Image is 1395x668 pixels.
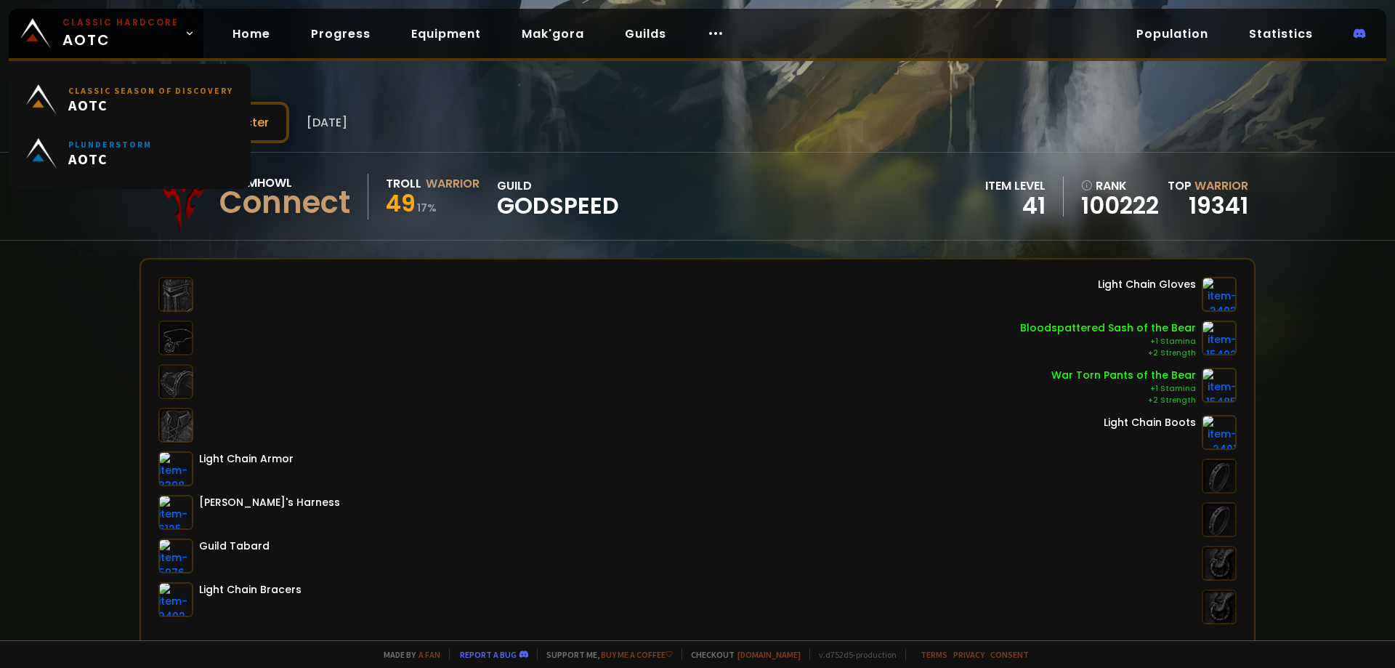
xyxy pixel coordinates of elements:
[737,649,801,660] a: [DOMAIN_NAME]
[68,96,233,114] span: AOTC
[1020,321,1196,336] div: Bloodspattered Sash of the Bear
[219,192,350,214] div: Connect
[953,649,984,660] a: Privacy
[386,187,416,220] span: 49
[199,495,340,510] div: [PERSON_NAME]'s Harness
[1189,189,1248,222] a: 19341
[1020,336,1196,347] div: +1 Stamina
[601,649,673,660] a: Buy me a coffee
[417,201,437,215] small: 17 %
[68,139,152,150] small: Plunderstorm
[460,649,517,660] a: Report a bug
[1237,19,1325,49] a: Statistics
[510,19,596,49] a: Mak'gora
[613,19,678,49] a: Guilds
[158,451,193,486] img: item-2398
[158,582,193,617] img: item-2402
[1020,347,1196,359] div: +2 Strength
[1202,415,1237,450] img: item-2401
[17,73,242,126] a: Classic Season of DiscoveryAOTC
[68,85,233,96] small: Classic Season of Discovery
[1202,277,1237,312] img: item-2403
[219,174,350,192] div: Doomhowl
[497,177,619,217] div: guild
[1051,368,1196,383] div: War Torn Pants of the Bear
[199,451,294,467] div: Light Chain Armor
[809,649,897,660] span: v. d752d5 - production
[990,649,1029,660] a: Consent
[985,195,1046,217] div: 41
[1098,277,1196,292] div: Light Chain Gloves
[985,177,1046,195] div: item level
[375,649,440,660] span: Made by
[1104,415,1196,430] div: Light Chain Boots
[68,150,152,168] span: AOTC
[1051,395,1196,406] div: +2 Strength
[1168,177,1248,195] div: Top
[199,539,270,554] div: Guild Tabard
[62,16,179,29] small: Classic Hardcore
[426,174,480,193] div: Warrior
[1081,195,1159,217] a: 100222
[1081,177,1159,195] div: rank
[1202,368,1237,403] img: item-15485
[62,16,179,51] span: AOTC
[1051,383,1196,395] div: +1 Stamina
[921,649,947,660] a: Terms
[221,19,282,49] a: Home
[299,19,382,49] a: Progress
[307,113,347,132] span: [DATE]
[9,9,203,58] a: Classic HardcoreAOTC
[400,19,493,49] a: Equipment
[418,649,440,660] a: a fan
[497,195,619,217] span: godspeed
[537,649,673,660] span: Support me,
[1194,177,1248,194] span: Warrior
[386,174,421,193] div: Troll
[682,649,801,660] span: Checkout
[199,582,302,597] div: Light Chain Bracers
[158,539,193,574] img: item-5976
[158,495,193,530] img: item-6125
[1202,321,1237,355] img: item-15492
[1125,19,1220,49] a: Population
[17,126,242,180] a: PlunderstormAOTC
